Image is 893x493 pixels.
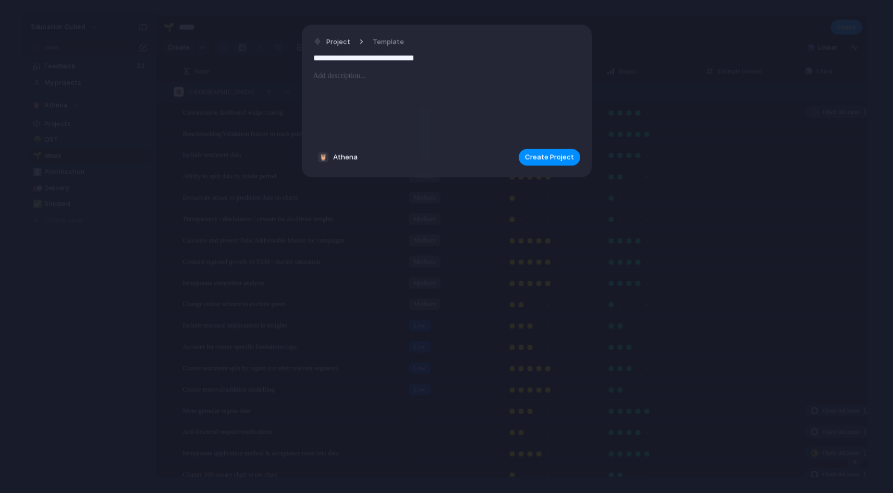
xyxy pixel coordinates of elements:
[318,152,328,162] div: 🦉
[366,34,410,50] button: Template
[311,34,353,50] button: Project
[519,149,580,165] button: Create Project
[333,152,358,163] span: Athena
[326,37,350,47] span: Project
[373,37,404,47] span: Template
[525,152,574,163] span: Create Project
